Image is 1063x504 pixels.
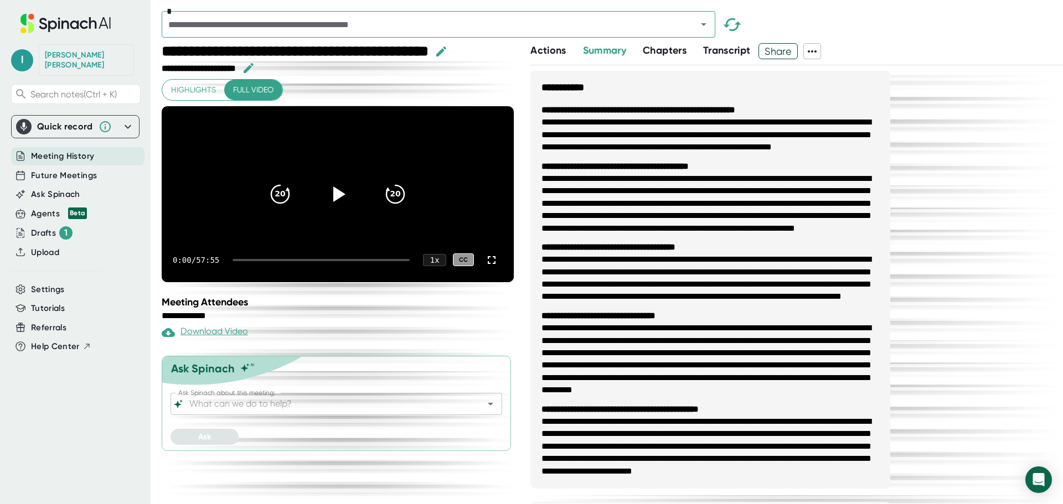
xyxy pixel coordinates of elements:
[45,50,128,70] div: Logan Zumbrun
[11,49,33,71] span: l
[423,254,446,266] div: 1 x
[759,41,797,61] span: Share
[162,80,225,100] button: Highlights
[31,321,66,334] button: Referrals
[703,44,751,56] span: Transcript
[162,296,517,308] div: Meeting Attendees
[31,226,73,240] div: Drafts
[643,43,687,58] button: Chapters
[187,396,466,412] input: What can we do to help?
[171,429,239,445] button: Ask
[31,226,73,240] button: Drafts 1
[31,169,97,182] button: Future Meetings
[703,43,751,58] button: Transcript
[16,116,135,138] div: Quick record
[162,326,248,339] div: Download Video
[483,396,498,412] button: Open
[171,362,235,375] div: Ask Spinach
[171,83,216,97] span: Highlights
[1025,466,1052,493] div: Open Intercom Messenger
[31,246,59,259] button: Upload
[31,207,87,220] div: Agents
[758,43,798,59] button: Share
[31,340,91,353] button: Help Center
[30,89,117,100] span: Search notes (Ctrl + K)
[31,207,87,220] button: Agents Beta
[37,121,93,132] div: Quick record
[233,83,274,97] span: Full video
[224,80,282,100] button: Full video
[530,43,566,58] button: Actions
[696,17,711,32] button: Open
[453,253,474,266] div: CC
[31,188,80,201] button: Ask Spinach
[530,44,566,56] span: Actions
[31,283,65,296] button: Settings
[68,207,87,219] div: Beta
[583,43,626,58] button: Summary
[173,256,219,264] div: 0:00 / 57:55
[583,44,626,56] span: Summary
[643,44,687,56] span: Chapters
[31,302,65,315] button: Tutorials
[31,340,80,353] span: Help Center
[59,226,73,240] div: 1
[198,432,211,441] span: Ask
[31,150,94,163] button: Meeting History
